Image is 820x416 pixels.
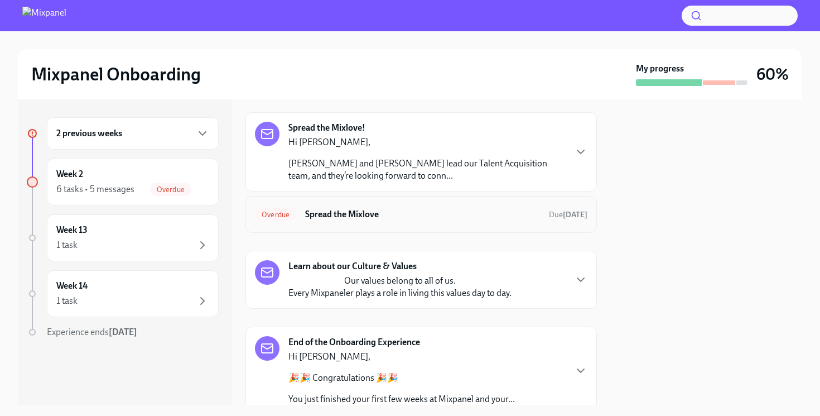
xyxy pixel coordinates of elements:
[27,214,219,261] a: Week 131 task
[255,205,587,223] a: OverdueSpread the MixloveDue[DATE]
[31,63,201,85] h2: Mixpanel Onboarding
[150,185,191,194] span: Overdue
[288,275,512,299] p: Our values belong to all of us. Every Mixpaneler plays a role in living this values day to day.
[27,270,219,317] a: Week 141 task
[288,393,515,405] p: You just finished your first few weeks at Mixpanel and your...
[288,336,420,348] strong: End of the Onboarding Experience
[636,63,684,75] strong: My progress
[27,159,219,205] a: Week 26 tasks • 5 messagesOverdue
[288,122,365,134] strong: Spread the Mixlove!
[563,210,587,219] strong: [DATE]
[305,208,540,221] h6: Spread the Mixlove
[255,211,296,219] span: Overdue
[56,168,83,180] h6: Week 2
[288,372,515,384] p: 🎉🎉 Congratulations 🎉🎉
[109,327,137,337] strong: [DATE]
[756,64,789,84] h3: 60%
[56,295,78,307] div: 1 task
[47,117,219,150] div: 2 previous weeks
[288,260,417,272] strong: Learn about our Culture & Values
[47,327,137,337] span: Experience ends
[22,7,66,25] img: Mixpanel
[56,280,88,292] h6: Week 14
[549,210,587,219] span: Due
[56,224,88,236] h6: Week 13
[549,209,587,220] span: September 1st, 2025 12:00
[56,239,78,251] div: 1 task
[56,183,134,195] div: 6 tasks • 5 messages
[56,127,122,140] h6: 2 previous weeks
[288,136,565,149] p: Hi [PERSON_NAME],
[288,157,565,182] p: [PERSON_NAME] and [PERSON_NAME] lead our Talent Acquisition team, and they’re looking forward to ...
[288,351,515,363] p: Hi [PERSON_NAME],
